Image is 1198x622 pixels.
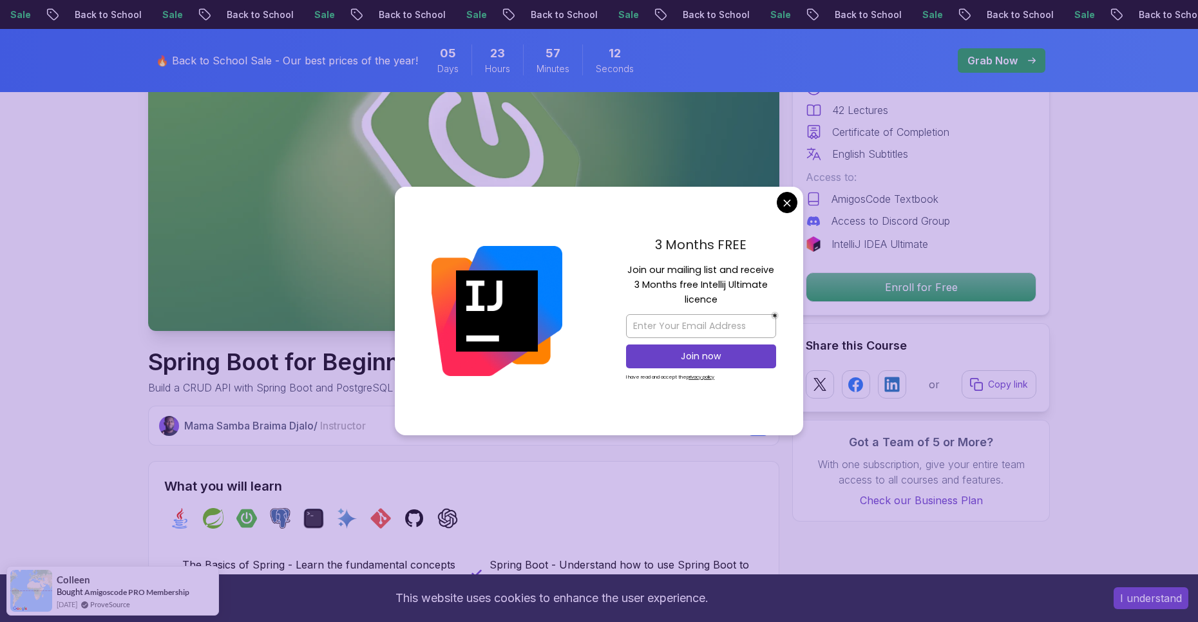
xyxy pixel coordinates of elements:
p: or [929,377,940,392]
p: Enroll for Free [806,273,1036,301]
p: Access to Discord Group [832,213,950,229]
img: terminal logo [303,508,324,529]
img: spring logo [203,508,223,529]
p: Sale [662,8,703,21]
p: Sale [206,8,247,21]
p: English Subtitles [832,146,908,162]
span: Days [437,62,459,75]
p: With one subscription, give your entire team access to all courses and features. [806,457,1036,487]
p: The Basics of Spring - Learn the fundamental concepts and features of the Spring framework. [182,557,456,588]
img: git logo [370,508,391,529]
h3: Got a Team of 5 or More? [806,433,1036,451]
img: Nelson Djalo [159,416,179,436]
span: 12 Seconds [609,44,621,62]
h2: Share this Course [806,337,1036,355]
p: Back to School [575,8,662,21]
img: provesource social proof notification image [10,570,52,612]
p: Back to School [119,8,206,21]
p: Back to School [423,8,510,21]
p: Back to School [727,8,814,21]
span: Seconds [596,62,634,75]
p: 42 Lectures [832,102,888,118]
p: Sale [966,8,1007,21]
p: Sale [1118,8,1159,21]
p: AmigosCode Textbook [832,191,938,207]
span: Colleen [57,574,90,585]
p: Back to School [271,8,358,21]
p: Sale [54,8,95,21]
img: ai logo [337,508,357,529]
span: 57 Minutes [546,44,560,62]
p: Copy link [988,378,1028,391]
img: github logo [404,508,424,529]
span: Bought [57,587,83,597]
p: Spring Boot - Understand how to use Spring Boot to simplify the development of Spring applications. [490,557,763,588]
h2: What you will learn [164,477,763,495]
p: 🔥 Back to School Sale - Our best prices of the year! [156,53,418,68]
button: Accept cookies [1114,587,1188,609]
span: Minutes [537,62,569,75]
a: ProveSource [90,599,130,610]
span: 5 Days [440,44,456,62]
p: Certificate of Completion [832,124,949,140]
img: java logo [169,508,190,529]
p: Build a CRUD API with Spring Boot and PostgreSQL database using Spring Data JPA and Spring AI [148,380,613,395]
p: Back to School [1031,8,1118,21]
span: Hours [485,62,510,75]
p: IntelliJ IDEA Ultimate [832,236,928,252]
a: Check our Business Plan [806,493,1036,508]
div: This website uses cookies to enhance the user experience. [10,584,1094,612]
h1: Spring Boot for Beginners [148,349,613,375]
img: jetbrains logo [806,236,821,252]
p: Access to: [806,169,1036,185]
img: spring-boot logo [236,508,257,529]
span: [DATE] [57,599,77,610]
p: Sale [814,8,855,21]
img: postgres logo [270,508,290,529]
a: Amigoscode PRO Membership [84,587,189,597]
p: Sale [510,8,551,21]
span: 23 Hours [490,44,505,62]
button: Enroll for Free [806,272,1036,302]
p: Mama Samba Braima Djalo / [184,418,366,433]
p: Grab Now [967,53,1018,68]
img: chatgpt logo [437,508,458,529]
button: Copy link [962,370,1036,399]
p: Sale [358,8,399,21]
span: Instructor [320,419,366,432]
p: Back to School [879,8,966,21]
